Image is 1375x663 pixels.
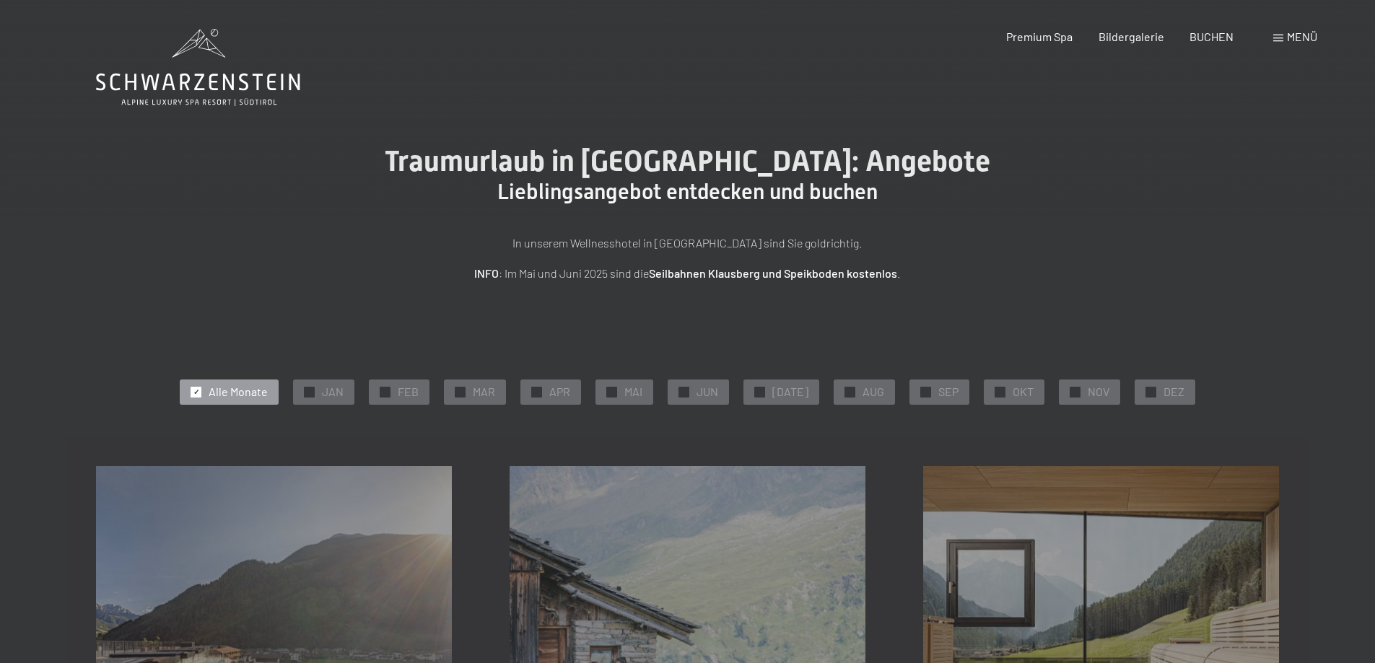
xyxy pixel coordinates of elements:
span: NOV [1088,384,1109,400]
span: JUN [697,384,718,400]
span: ✓ [383,387,388,397]
a: Premium Spa [1006,30,1073,43]
span: Lieblingsangebot entdecken und buchen [497,179,878,204]
span: Menü [1287,30,1317,43]
span: ✓ [193,387,199,397]
a: Bildergalerie [1099,30,1164,43]
span: [DATE] [772,384,808,400]
span: DEZ [1164,384,1184,400]
span: JAN [322,384,344,400]
span: Alle Monate [209,384,268,400]
span: AUG [863,384,884,400]
span: ✓ [681,387,687,397]
a: BUCHEN [1190,30,1234,43]
strong: Seilbahnen Klausberg und Speikboden kostenlos [649,266,897,280]
span: ✓ [458,387,463,397]
span: MAR [473,384,495,400]
span: ✓ [1073,387,1078,397]
span: MAI [624,384,642,400]
span: ✓ [998,387,1003,397]
span: SEP [938,384,959,400]
span: FEB [398,384,419,400]
span: ✓ [757,387,763,397]
span: ✓ [1148,387,1154,397]
span: APR [549,384,570,400]
span: ✓ [847,387,853,397]
span: ✓ [609,387,615,397]
span: Traumurlaub in [GEOGRAPHIC_DATA]: Angebote [385,144,990,178]
p: : Im Mai und Juni 2025 sind die . [327,264,1049,283]
p: In unserem Wellnesshotel in [GEOGRAPHIC_DATA] sind Sie goldrichtig. [327,234,1049,253]
span: ✓ [923,387,929,397]
span: ✓ [307,387,313,397]
span: ✓ [534,387,540,397]
span: OKT [1013,384,1034,400]
strong: INFO [474,266,499,280]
